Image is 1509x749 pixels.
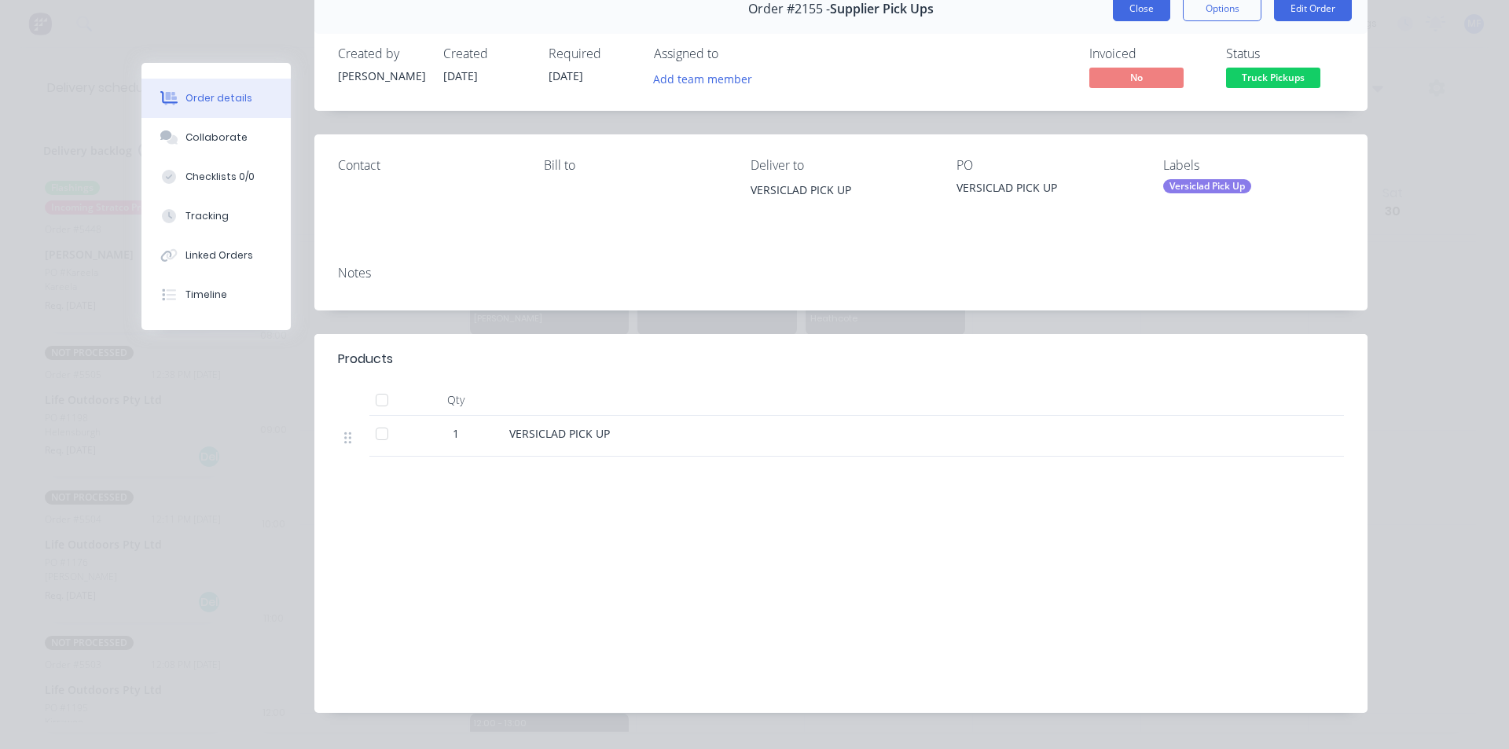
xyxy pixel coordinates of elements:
div: Qty [409,384,503,416]
div: Deliver to [751,158,931,173]
div: Order details [185,91,252,105]
span: [DATE] [443,68,478,83]
div: Notes [338,266,1344,281]
div: Contact [338,158,519,173]
div: Bill to [544,158,725,173]
span: No [1089,68,1184,87]
div: Collaborate [185,130,248,145]
div: Created by [338,46,424,61]
div: Checklists 0/0 [185,170,255,184]
div: Invoiced [1089,46,1207,61]
div: Status [1226,46,1344,61]
div: PO [956,158,1137,173]
div: VERSICLAD PICK UP [956,179,1137,201]
button: Order details [141,79,291,118]
button: Checklists 0/0 [141,157,291,196]
button: Truck Pickups [1226,68,1320,91]
span: Order #2155 - [748,2,830,17]
div: Labels [1163,158,1344,173]
span: Supplier Pick Ups [830,2,934,17]
span: Truck Pickups [1226,68,1320,87]
button: Tracking [141,196,291,236]
div: Products [338,350,393,369]
button: Collaborate [141,118,291,157]
div: Assigned to [654,46,811,61]
div: Created [443,46,530,61]
span: VERSICLAD PICK UP [509,426,610,441]
span: 1 [453,425,459,442]
div: [PERSON_NAME] [338,68,424,84]
div: Linked Orders [185,248,253,263]
button: Timeline [141,275,291,314]
div: VERSICLAD PICK UP [751,179,931,201]
div: Versiclad Pick Up [1163,179,1251,193]
button: Add team member [645,68,761,89]
button: Add team member [654,68,761,89]
button: Linked Orders [141,236,291,275]
div: Timeline [185,288,227,302]
div: Tracking [185,209,229,223]
span: [DATE] [549,68,583,83]
div: Required [549,46,635,61]
div: VERSICLAD PICK UP [751,179,931,229]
